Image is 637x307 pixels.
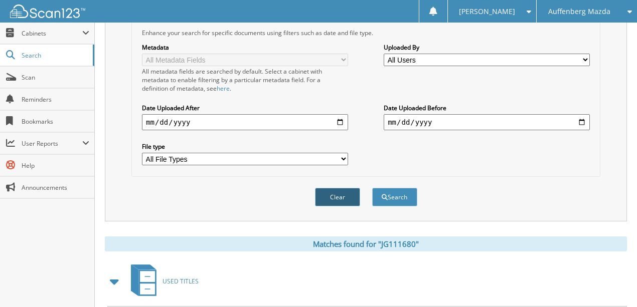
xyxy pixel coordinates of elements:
[372,188,417,206] button: Search
[137,29,595,37] div: Enhance your search for specific documents using filters such as date and file type.
[22,73,89,82] span: Scan
[459,9,515,15] span: [PERSON_NAME]
[384,114,590,130] input: end
[142,142,348,151] label: File type
[217,84,230,93] a: here
[22,161,89,170] span: Help
[22,117,89,126] span: Bookmarks
[10,5,85,18] img: scan123-logo-white.svg
[22,95,89,104] span: Reminders
[384,43,590,52] label: Uploaded By
[548,9,610,15] span: Auffenberg Mazda
[315,188,360,206] button: Clear
[22,139,82,148] span: User Reports
[142,114,348,130] input: start
[105,236,627,251] div: Matches found for "JG111680"
[142,104,348,112] label: Date Uploaded After
[587,259,637,307] iframe: Chat Widget
[163,277,199,285] span: USED TITLES
[142,67,348,93] div: All metadata fields are searched by default. Select a cabinet with metadata to enable filtering b...
[384,104,590,112] label: Date Uploaded Before
[22,29,82,38] span: Cabinets
[125,261,199,301] a: USED TITLES
[22,183,89,192] span: Announcements
[22,51,88,60] span: Search
[142,43,348,52] label: Metadata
